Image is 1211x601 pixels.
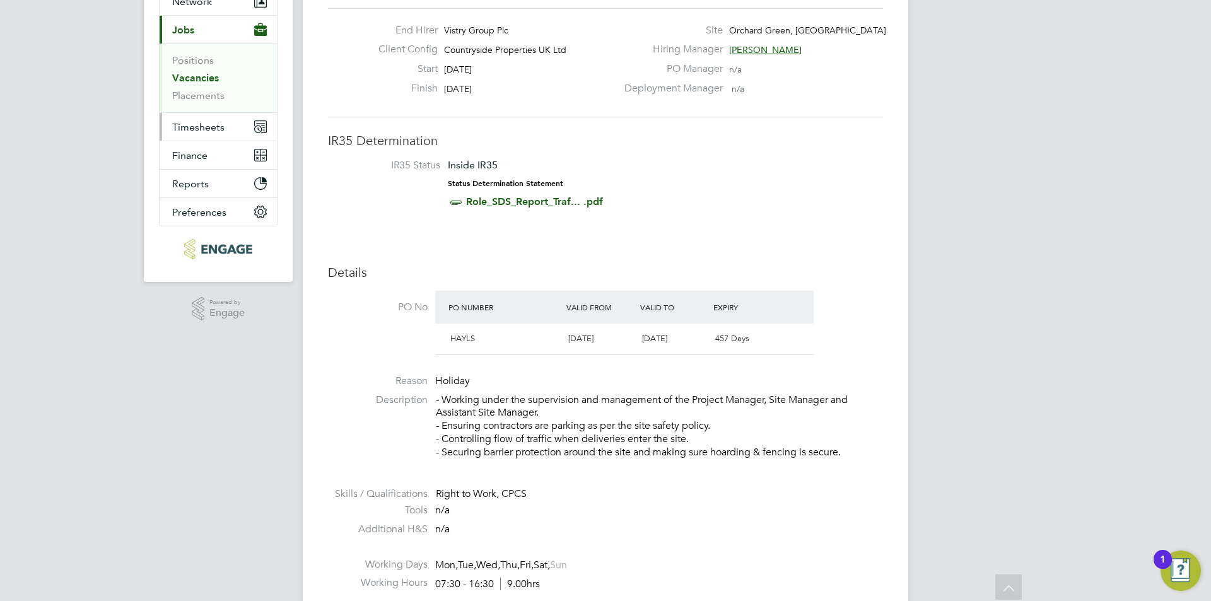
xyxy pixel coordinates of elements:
span: Engage [209,308,245,318]
span: n/a [435,504,450,516]
a: Go to home page [159,239,278,259]
span: Thu, [500,559,520,571]
button: Timesheets [160,113,277,141]
span: [DATE] [642,333,667,344]
div: Jobs [160,44,277,112]
span: 9.00hrs [500,578,540,590]
div: Valid From [563,296,637,318]
span: [DATE] [444,83,472,95]
span: Tue, [458,559,476,571]
button: Reports [160,170,277,197]
a: Role_SDS_Report_Traf... .pdf [466,195,603,207]
a: Placements [172,90,225,102]
label: Additional H&S [328,523,428,536]
span: 457 Days [715,333,749,344]
span: Timesheets [172,121,225,133]
span: Sat, [534,559,550,571]
div: Right to Work, CPCS [436,487,883,501]
button: Finance [160,141,277,169]
span: Sun [550,559,567,571]
label: Client Config [368,43,438,56]
img: pcrnet-logo-retina.png [184,239,252,259]
label: Finish [368,82,438,95]
span: HAYLS [450,333,475,344]
span: Finance [172,149,208,161]
button: Preferences [160,198,277,226]
p: - Working under the supervision and management of the Project Manager, Site Manager and Assistant... [436,394,883,459]
a: Powered byEngage [192,297,245,321]
span: [DATE] [444,64,472,75]
label: PO Manager [617,62,723,76]
span: Reports [172,178,209,190]
label: Reason [328,375,428,388]
span: Orchard Green, [GEOGRAPHIC_DATA] [729,25,886,36]
div: Valid To [637,296,711,318]
span: Fri, [520,559,534,571]
div: 07:30 - 16:30 [435,578,540,591]
label: Site [617,24,723,37]
button: Jobs [160,16,277,44]
label: Skills / Qualifications [328,487,428,501]
span: Holiday [435,375,470,387]
span: Vistry Group Plc [444,25,508,36]
span: [PERSON_NAME] [729,44,802,55]
span: n/a [729,64,742,75]
label: Description [328,394,428,407]
div: 1 [1160,559,1166,576]
strong: Status Determination Statement [448,179,563,188]
span: [DATE] [568,333,594,344]
label: Hiring Manager [617,43,723,56]
label: Working Days [328,558,428,571]
label: Tools [328,504,428,517]
button: Open Resource Center, 1 new notification [1161,551,1201,591]
span: n/a [732,83,744,95]
label: PO No [328,301,428,314]
div: Expiry [710,296,784,318]
span: Wed, [476,559,500,571]
span: Preferences [172,206,226,218]
label: Start [368,62,438,76]
span: n/a [435,523,450,535]
label: End Hirer [368,24,438,37]
a: Positions [172,54,214,66]
div: PO Number [445,296,563,318]
span: Jobs [172,24,194,36]
span: Powered by [209,297,245,308]
label: Working Hours [328,576,428,590]
span: Mon, [435,559,458,571]
label: IR35 Status [341,159,440,172]
label: Deployment Manager [617,82,723,95]
h3: IR35 Determination [328,132,883,149]
a: Vacancies [172,72,219,84]
span: Inside IR35 [448,159,498,171]
span: Countryside Properties UK Ltd [444,44,566,55]
h3: Details [328,264,883,281]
